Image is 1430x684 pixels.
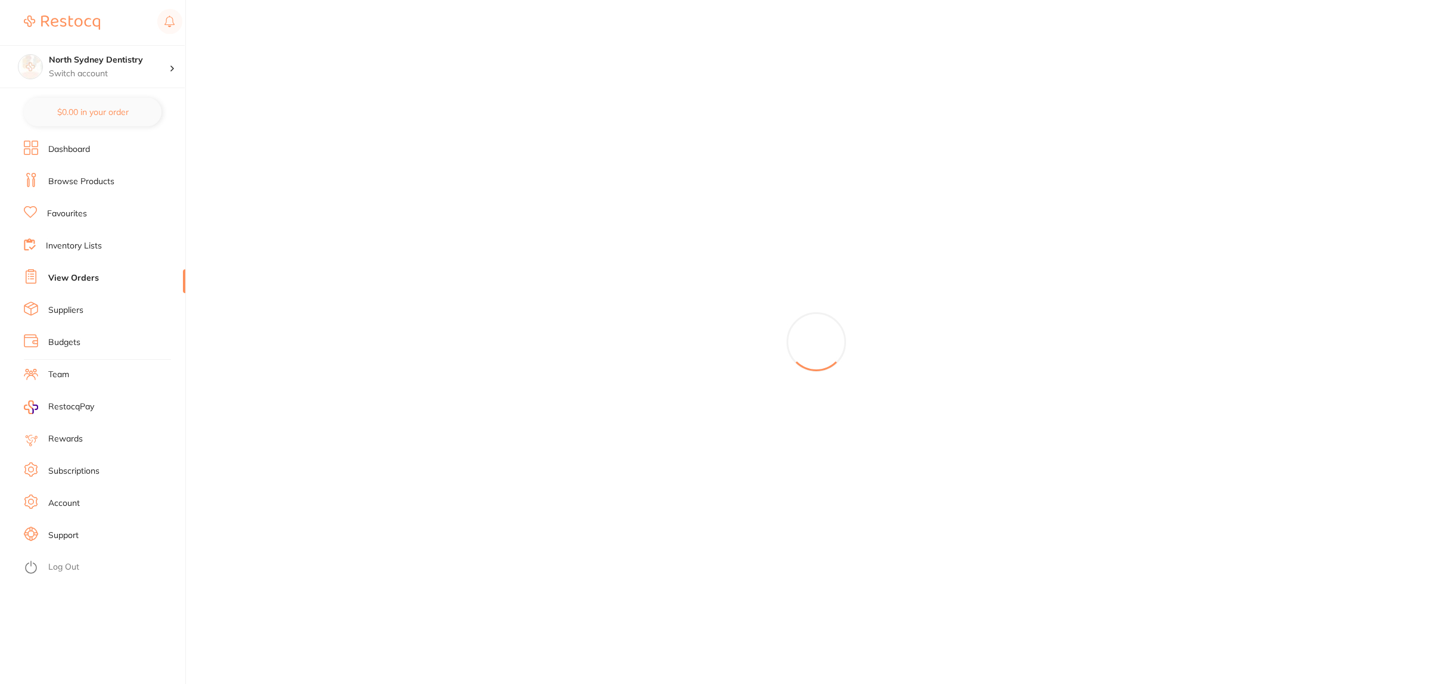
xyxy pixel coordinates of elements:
[18,55,42,79] img: North Sydney Dentistry
[46,240,102,252] a: Inventory Lists
[48,530,79,542] a: Support
[24,9,100,36] a: Restocq Logo
[47,208,87,220] a: Favourites
[49,68,169,80] p: Switch account
[24,400,94,414] a: RestocqPay
[48,144,90,156] a: Dashboard
[24,400,38,414] img: RestocqPay
[48,176,114,188] a: Browse Products
[48,401,94,413] span: RestocqPay
[48,465,100,477] a: Subscriptions
[48,433,83,445] a: Rewards
[48,272,99,284] a: View Orders
[48,369,69,381] a: Team
[24,15,100,30] img: Restocq Logo
[48,304,83,316] a: Suppliers
[24,558,182,577] button: Log Out
[48,561,79,573] a: Log Out
[48,498,80,509] a: Account
[49,54,169,66] h4: North Sydney Dentistry
[24,98,161,126] button: $0.00 in your order
[48,337,80,349] a: Budgets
